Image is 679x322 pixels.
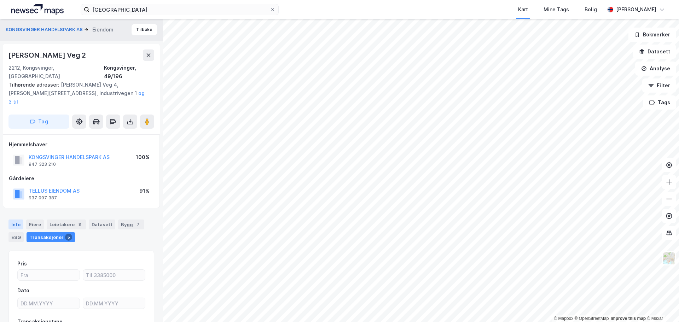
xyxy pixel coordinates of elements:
[8,49,87,61] div: [PERSON_NAME] Veg 2
[17,286,29,295] div: Dato
[628,28,676,42] button: Bokmerker
[76,221,83,228] div: 8
[662,252,676,265] img: Z
[89,4,270,15] input: Søk på adresse, matrikkel, gårdeiere, leietakere eller personer
[11,4,64,15] img: logo.a4113a55bc3d86da70a041830d287a7e.svg
[611,316,646,321] a: Improve this map
[83,270,145,280] input: Til 3385000
[8,115,69,129] button: Tag
[132,24,157,35] button: Tilbake
[554,316,573,321] a: Mapbox
[29,162,56,167] div: 947 323 210
[633,45,676,59] button: Datasett
[518,5,528,14] div: Kart
[9,140,154,149] div: Hjemmelshaver
[642,78,676,93] button: Filter
[585,5,597,14] div: Bolig
[47,219,86,229] div: Leietakere
[26,219,44,229] div: Eiere
[83,298,145,309] input: DD.MM.YYYY
[6,26,84,33] button: KONGSVINGER HANDELSPARK AS
[18,298,80,309] input: DD.MM.YYYY
[8,82,61,88] span: Tilhørende adresser:
[29,195,57,201] div: 937 097 387
[544,5,569,14] div: Mine Tags
[8,81,149,106] div: [PERSON_NAME] Veg 4, [PERSON_NAME][STREET_ADDRESS], Industrivegen 1
[8,64,104,81] div: 2212, Kongsvinger, [GEOGRAPHIC_DATA]
[27,232,75,242] div: Transaksjoner
[8,232,24,242] div: ESG
[18,270,80,280] input: Fra
[644,288,679,322] iframe: Chat Widget
[575,316,609,321] a: OpenStreetMap
[136,153,150,162] div: 100%
[92,25,114,34] div: Eiendom
[9,174,154,183] div: Gårdeiere
[139,187,150,195] div: 91%
[65,234,72,241] div: 5
[104,64,154,81] div: Kongsvinger, 49/196
[134,221,141,228] div: 7
[89,219,115,229] div: Datasett
[118,219,144,229] div: Bygg
[17,259,27,268] div: Pris
[643,95,676,110] button: Tags
[8,219,23,229] div: Info
[635,62,676,76] button: Analyse
[616,5,656,14] div: [PERSON_NAME]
